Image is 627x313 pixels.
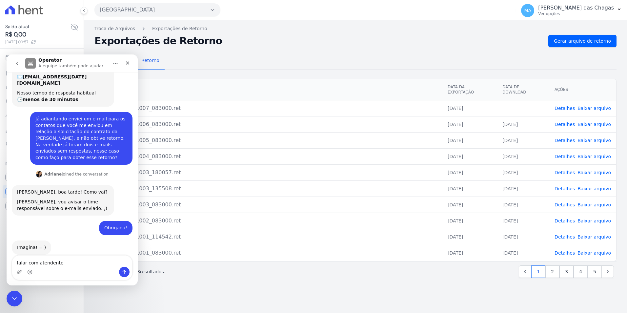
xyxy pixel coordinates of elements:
[555,138,575,143] a: Detalhes
[442,180,497,197] td: [DATE]
[100,217,437,225] div: DE7_SP_20251002_083000.ret
[7,291,22,306] iframe: Intercom live chat
[442,245,497,261] td: [DATE]
[95,79,442,100] th: Arquivo
[3,123,81,136] a: Clientes
[555,186,575,191] a: Detalhes
[5,131,126,166] div: Adriane diz…
[555,170,575,175] a: Detalhes
[94,25,617,32] nav: Breadcrumb
[548,35,617,47] a: Gerar arquivo de retorno
[555,250,575,256] a: Detalhes
[38,117,102,123] div: joined the conversation
[112,212,123,223] button: Enviar uma mensagem
[442,148,497,164] td: [DATE]
[10,135,102,141] div: [PERSON_NAME], boa tarde! Como vai?
[577,186,611,191] a: Baixar arquivo
[5,115,126,131] div: Adriane diz…
[555,154,575,159] a: Detalhes
[497,245,549,261] td: [DATE]
[100,185,437,193] div: DE7_SP_20251003_135508.ret
[442,197,497,213] td: [DATE]
[497,148,549,164] td: [DATE]
[442,213,497,229] td: [DATE]
[574,265,588,278] a: 4
[555,122,575,127] a: Detalhes
[555,106,575,111] a: Detalhes
[3,94,81,108] a: Pagamentos
[554,38,611,44] span: Gerar arquivo de retorno
[5,39,71,45] span: [DATE] 09:57
[577,202,611,207] a: Baixar arquivo
[442,79,497,100] th: Data da Exportação
[5,186,45,200] div: Imagina! = )Adriane • Há 3d
[601,265,614,278] a: Next
[3,138,81,151] a: Negativação
[5,30,71,39] span: R$ 0,00
[588,265,602,278] a: 5
[98,170,121,177] div: Obrigada!
[137,54,163,67] span: Retorno
[100,233,437,241] div: DE7_SP_20251001_114542.ret
[5,23,71,30] span: Saldo atual
[5,160,78,168] div: Plataformas
[559,265,574,278] a: 3
[21,215,26,220] button: Selecionador de Emoji
[92,166,126,181] div: Obrigada!
[94,3,220,16] button: [GEOGRAPHIC_DATA]
[3,51,81,64] a: Cobranças
[545,265,559,278] a: 2
[7,54,138,285] iframe: Intercom live chat
[555,218,575,223] a: Detalhes
[577,218,611,223] a: Baixar arquivo
[442,132,497,148] td: [DATE]
[442,164,497,180] td: [DATE]
[94,36,543,46] h2: Exportações de Retorno
[96,54,124,67] span: Remessa
[5,166,126,186] div: Michele diz…
[5,51,78,213] nav: Sidebar
[497,229,549,245] td: [DATE]
[577,170,611,175] a: Baixar arquivo
[3,185,81,198] a: Conta Hent Novidade
[555,234,575,240] a: Detalhes
[555,202,575,207] a: Detalhes
[538,5,614,11] p: [PERSON_NAME] das Chagas
[5,186,126,215] div: Adriane diz…
[442,229,497,245] td: [DATE]
[29,116,36,123] img: Profile image for Adriane
[497,116,549,132] td: [DATE]
[136,52,165,70] a: Retorno
[577,154,611,159] a: Baixar arquivo
[497,79,549,100] th: Data de Download
[5,131,108,161] div: [PERSON_NAME], boa tarde! Como vai?[PERSON_NAME], vou avisar o time responsável sobre o e-mails e...
[524,8,531,13] span: MA
[152,25,207,32] a: Exportações de Retorno
[519,265,531,278] a: Previous
[531,265,545,278] a: 1
[100,120,437,128] div: DE7_SP_20251006_083000.ret
[516,1,627,20] button: MA [PERSON_NAME] das Chagas Ver opções
[94,25,135,32] a: Troca de Arquivos
[3,109,81,122] a: Troca de Arquivos
[29,61,121,106] div: Já adiantando enviei um e-mail para os contatos que você me enviou em relação a solicitação do co...
[549,79,616,100] th: Ações
[24,57,126,110] div: Já adiantando enviei um e-mail para os contatos que você me enviou em relação a solicitação do co...
[497,197,549,213] td: [DATE]
[497,213,549,229] td: [DATE]
[3,80,81,93] a: Nova transferência
[577,250,611,256] a: Baixar arquivo
[100,153,437,160] div: DE7_SP_20251004_083000.ret
[38,117,55,122] b: Adriane
[100,169,437,177] div: DE7_SP_20251003_180057.ret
